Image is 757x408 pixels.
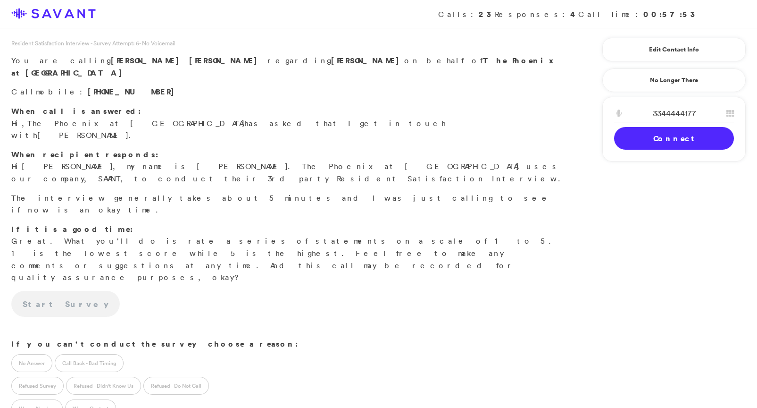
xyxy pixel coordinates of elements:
[66,377,141,395] label: Refused - Didn't Know Us
[22,161,113,171] span: [PERSON_NAME]
[11,377,64,395] label: Refused Survey
[570,9,578,19] strong: 4
[111,55,184,66] span: [PERSON_NAME]
[614,42,734,57] a: Edit Contact Info
[331,55,404,66] strong: [PERSON_NAME]
[614,127,734,150] a: Connect
[11,339,298,349] strong: If you can't conduct the survey choose a reason:
[11,149,566,185] p: Hi , my name is [PERSON_NAME]. The Phoenix at [GEOGRAPHIC_DATA] uses our company, SAVANT, to cond...
[143,377,209,395] label: Refused - Do Not Call
[479,9,495,19] strong: 23
[11,86,566,98] p: Call :
[11,106,141,116] strong: When call is answered:
[36,87,80,96] span: mobile
[88,86,179,97] span: [PHONE_NUMBER]
[27,119,244,128] span: The Phoenix at [GEOGRAPHIC_DATA]
[11,354,52,372] label: No Answer
[55,354,124,372] label: Call Back - Bad Timing
[37,130,128,140] span: [PERSON_NAME]
[643,9,699,19] strong: 00:57:53
[11,55,556,78] strong: The Phoenix at [GEOGRAPHIC_DATA]
[11,291,120,317] a: Start Survey
[11,149,158,160] strong: When recipient responds:
[602,68,746,92] a: No Longer There
[11,192,566,216] p: The interview generally takes about 5 minutes and I was just calling to see if now is an okay time.
[11,223,566,284] p: Great. What you'll do is rate a series of statements on a scale of 1 to 5. 1 is the lowest score ...
[189,55,262,66] span: [PERSON_NAME]
[11,55,566,79] p: You are calling regarding on behalf of
[11,105,566,142] p: Hi, has asked that I get in touch with .
[11,224,133,234] strong: If it is a good time:
[11,39,175,47] span: Resident Satisfaction Interview - Survey Attempt: 6 - No Voicemail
